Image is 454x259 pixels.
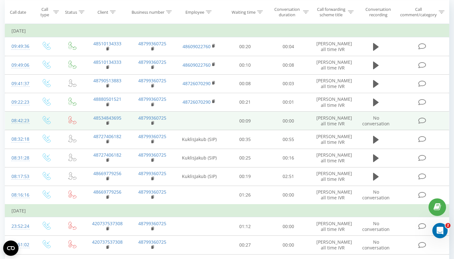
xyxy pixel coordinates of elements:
[5,204,449,217] td: [DATE]
[97,10,108,15] div: Client
[432,223,448,238] iframe: Intercom live chat
[267,130,310,149] td: 00:55
[11,115,26,127] div: 08:42:23
[223,186,267,204] td: 01:26
[93,78,121,84] a: 48790513883
[223,149,267,167] td: 00:25
[310,130,355,149] td: [PERSON_NAME] all time IVR
[93,152,121,158] a: 48727406182
[11,170,26,183] div: 08:17:53
[310,149,355,167] td: [PERSON_NAME] all time IVR
[185,10,204,15] div: Employee
[138,59,166,65] a: 48799360725
[138,170,166,176] a: 48799360725
[132,10,164,15] div: Business number
[310,37,355,56] td: [PERSON_NAME] all time IVR
[138,133,166,139] a: 48799360725
[138,41,166,47] a: 48799360725
[93,41,121,47] a: 48510134333
[267,37,310,56] td: 00:04
[267,236,310,254] td: 00:00
[223,236,267,254] td: 00:27
[138,152,166,158] a: 48799360725
[267,112,310,130] td: 00:00
[267,217,310,236] td: 00:00
[138,96,166,102] a: 48799360725
[92,220,123,226] a: 420737537308
[223,37,267,56] td: 00:20
[267,56,310,74] td: 00:08
[93,189,121,195] a: 48669779256
[93,133,121,139] a: 48727406182
[273,7,301,18] div: Conversation duration
[310,167,355,186] td: [PERSON_NAME] all time IVR
[316,7,347,18] div: Call forwarding scheme title
[11,189,26,201] div: 08:16:16
[223,130,267,149] td: 00:35
[223,93,267,111] td: 00:21
[183,80,211,86] a: 48726070290
[310,56,355,74] td: [PERSON_NAME] all time IVR
[138,189,166,195] a: 48799360725
[65,10,77,15] div: Status
[93,115,121,121] a: 48534843695
[11,239,26,251] div: 23:51:02
[267,186,310,204] td: 00:00
[267,167,310,186] td: 02:51
[310,74,355,93] td: [PERSON_NAME] all time IVR
[223,74,267,93] td: 00:08
[310,186,355,204] td: [PERSON_NAME] all time IVR
[310,236,355,254] td: [PERSON_NAME] all time IVR
[5,25,449,37] td: [DATE]
[223,167,267,186] td: 00:19
[223,56,267,74] td: 00:10
[93,96,121,102] a: 48880501521
[11,59,26,71] div: 09:49:06
[175,130,223,149] td: KuklisJakub (SIP)
[11,96,26,108] div: 09:22:23
[138,220,166,226] a: 48799360725
[183,43,211,49] a: 48609022760
[138,239,166,245] a: 48799360725
[92,239,123,245] a: 420737537308
[11,133,26,145] div: 08:32:18
[11,152,26,164] div: 08:31:28
[362,189,390,201] span: No conversation
[138,78,166,84] a: 48799360725
[38,7,51,18] div: Call type
[267,74,310,93] td: 00:03
[93,170,121,176] a: 48669779256
[400,7,437,18] div: Call comment/category
[361,7,395,18] div: Conversation recording
[3,241,18,256] button: Open CMP widget
[223,112,267,130] td: 00:09
[362,239,390,251] span: No conversation
[11,220,26,233] div: 23:52:24
[175,167,223,186] td: KuklisJakub (SIP)
[232,10,256,15] div: Waiting time
[310,217,355,236] td: [PERSON_NAME] all time IVR
[10,10,26,15] div: Call date
[310,112,355,130] td: [PERSON_NAME] all time IVR
[223,217,267,236] td: 01:12
[362,220,390,232] span: No conversation
[267,149,310,167] td: 00:16
[362,115,390,127] span: No conversation
[11,78,26,90] div: 09:41:37
[267,93,310,111] td: 00:01
[445,223,450,228] span: 2
[183,99,211,105] a: 48726070290
[11,40,26,53] div: 09:49:36
[93,59,121,65] a: 48510134333
[138,115,166,121] a: 48799360725
[183,62,211,68] a: 48609022760
[175,149,223,167] td: KuklisJakub (SIP)
[310,93,355,111] td: [PERSON_NAME] all time IVR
